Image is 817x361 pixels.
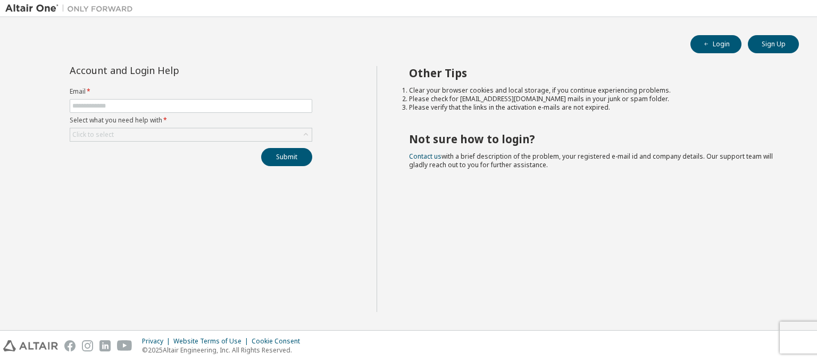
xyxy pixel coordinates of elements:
div: Click to select [70,128,312,141]
label: Select what you need help with [70,116,312,125]
div: Account and Login Help [70,66,264,75]
span: with a brief description of the problem, your registered e-mail id and company details. Our suppo... [409,152,773,169]
div: Website Terms of Use [173,337,252,346]
li: Clear your browser cookies and local storage, if you continue experiencing problems. [409,86,780,95]
button: Submit [261,148,312,166]
a: Contact us [409,152,441,161]
button: Login [690,35,741,53]
div: Privacy [142,337,173,346]
label: Email [70,87,312,96]
h2: Other Tips [409,66,780,80]
li: Please verify that the links in the activation e-mails are not expired. [409,103,780,112]
button: Sign Up [748,35,799,53]
div: Click to select [72,130,114,139]
div: Cookie Consent [252,337,306,346]
img: Altair One [5,3,138,14]
img: youtube.svg [117,340,132,351]
img: facebook.svg [64,340,76,351]
h2: Not sure how to login? [409,132,780,146]
img: linkedin.svg [99,340,111,351]
li: Please check for [EMAIL_ADDRESS][DOMAIN_NAME] mails in your junk or spam folder. [409,95,780,103]
p: © 2025 Altair Engineering, Inc. All Rights Reserved. [142,346,306,355]
img: altair_logo.svg [3,340,58,351]
img: instagram.svg [82,340,93,351]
